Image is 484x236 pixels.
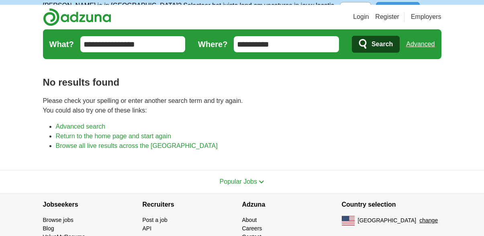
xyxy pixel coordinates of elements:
a: API [143,225,152,232]
a: Post a job [143,217,167,223]
a: About [242,217,257,223]
span: [GEOGRAPHIC_DATA] [358,216,417,225]
label: Where? [198,38,227,50]
span: Search [372,36,393,52]
a: Careers [242,225,262,232]
span: Popular Jobs [220,178,257,185]
h4: Country selection [342,193,441,216]
a: Register [375,12,399,22]
a: Employers [411,12,441,22]
a: Return to the home page and start again [56,133,171,140]
button: Doorgaan [376,2,420,19]
a: Advanced [406,36,435,52]
img: Adzuna logo [43,8,111,26]
label: What? [49,38,74,50]
a: Browse jobs [43,217,74,223]
img: toggle icon [259,180,264,184]
a: Blog [43,225,54,232]
p: Please check your spelling or enter another search term and try again. You could also try one of ... [43,96,441,115]
a: Advanced search [56,123,106,130]
button: Search [352,36,400,53]
img: US flag [342,216,355,226]
p: [PERSON_NAME] je in [GEOGRAPHIC_DATA]? Selecteer het juiste land om vacatures in jouw locatie te ... [43,1,340,20]
button: change [419,216,438,225]
img: icon_close_no_bg.svg [425,2,441,19]
a: Browse all live results across the [GEOGRAPHIC_DATA] [56,142,218,149]
h1: No results found [43,75,441,90]
a: Login [353,12,369,22]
